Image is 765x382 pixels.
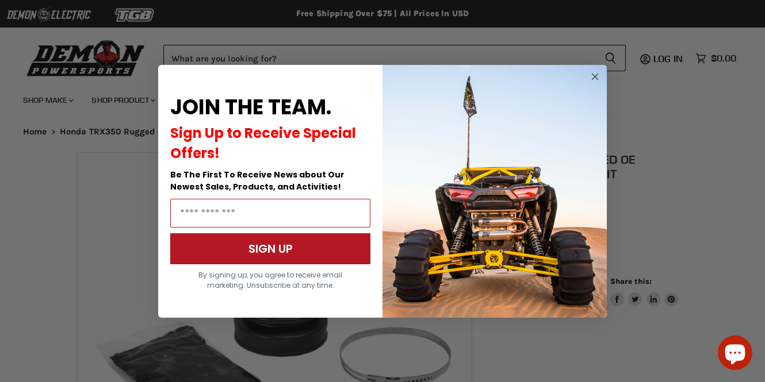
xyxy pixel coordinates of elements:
button: SIGN UP [170,233,370,264]
span: Be The First To Receive News about Our Newest Sales, Products, and Activities! [170,169,345,192]
span: Sign Up to Receive Special Offers! [170,124,356,163]
span: By signing up, you agree to receive email marketing. Unsubscribe at any time. [198,270,342,290]
input: Email Address [170,199,370,227]
span: JOIN THE TEAM. [170,92,331,122]
button: Close dialog [588,70,602,84]
inbox-online-store-chat: Shopify online store chat [714,335,756,373]
img: a9095488-b6e7-41ba-879d-588abfab540b.jpeg [382,65,607,318]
